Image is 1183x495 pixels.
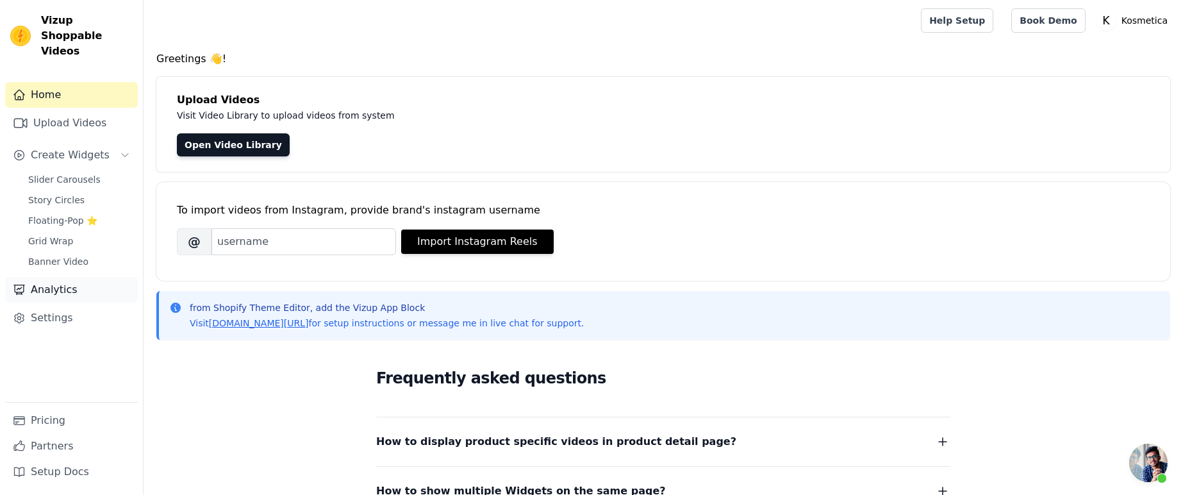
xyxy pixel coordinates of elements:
a: Upload Videos [5,110,138,136]
span: Story Circles [28,194,85,206]
span: How to display product specific videos in product detail page? [376,433,736,451]
text: K [1102,14,1110,27]
h4: Upload Videos [177,92,1150,108]
div: Open chat [1129,444,1168,482]
span: Banner Video [28,255,88,268]
a: Setup Docs [5,459,138,485]
div: To import videos from Instagram, provide brand's instagram username [177,203,1150,218]
a: Help Setup [921,8,993,33]
a: Open Video Library [177,133,290,156]
span: Floating-Pop ⭐ [28,214,97,227]
a: [DOMAIN_NAME][URL] [209,318,309,328]
a: Partners [5,433,138,459]
span: Slider Carousels [28,173,101,186]
a: Grid Wrap [21,232,138,250]
p: from Shopify Theme Editor, add the Vizup App Block [190,301,584,314]
a: Story Circles [21,191,138,209]
p: Kosmetica [1116,9,1173,32]
a: Slider Carousels [21,171,138,189]
button: Import Instagram Reels [401,230,554,254]
a: Banner Video [21,253,138,271]
a: Settings [5,305,138,331]
img: Vizup [10,26,31,46]
button: K Kosmetica [1096,9,1173,32]
h2: Frequently asked questions [376,365,950,391]
span: Vizup Shoppable Videos [41,13,133,59]
a: Analytics [5,277,138,303]
a: Book Demo [1011,8,1085,33]
a: Floating-Pop ⭐ [21,212,138,230]
h4: Greetings 👋! [156,51,1170,67]
button: Create Widgets [5,142,138,168]
p: Visit Video Library to upload videos from system [177,108,751,123]
button: How to display product specific videos in product detail page? [376,433,950,451]
p: Visit for setup instructions or message me in live chat for support. [190,317,584,330]
input: username [211,228,396,255]
a: Pricing [5,408,138,433]
span: Create Widgets [31,147,110,163]
span: @ [177,228,211,255]
span: Grid Wrap [28,235,73,247]
a: Home [5,82,138,108]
